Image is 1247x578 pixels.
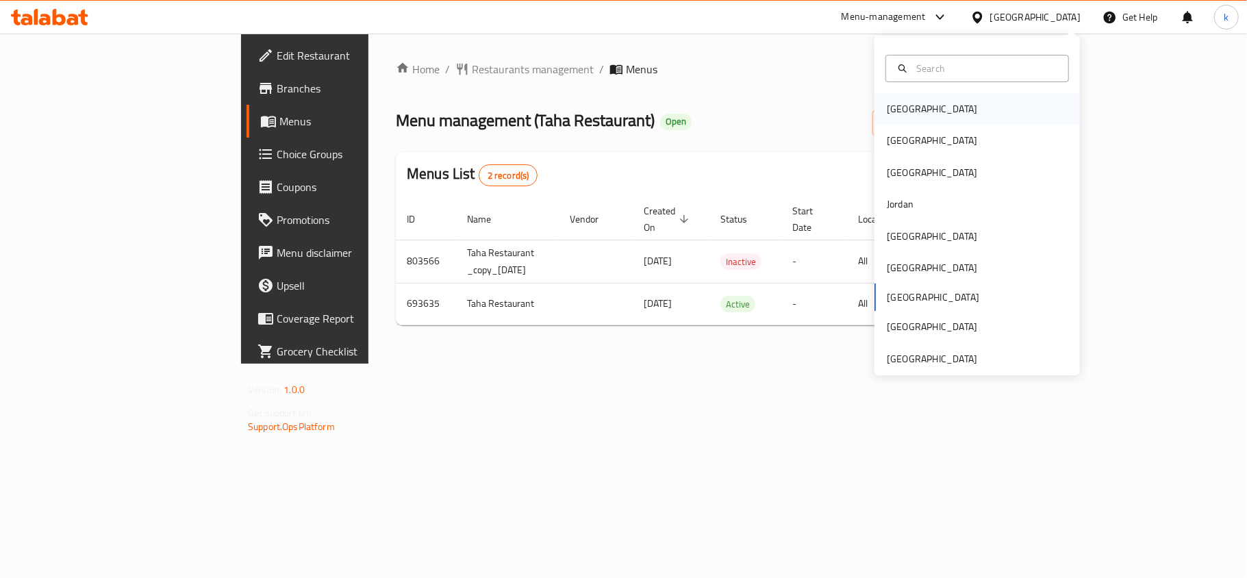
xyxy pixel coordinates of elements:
span: Locale [858,211,901,227]
span: 1.0.0 [284,381,305,399]
div: Jordan [887,197,914,212]
span: 2 record(s) [479,169,538,182]
span: Branches [277,80,438,97]
span: ID [407,211,433,227]
span: Vendor [570,211,616,227]
span: Grocery Checklist [277,343,438,360]
div: [GEOGRAPHIC_DATA] [887,229,977,244]
div: [GEOGRAPHIC_DATA] [887,319,977,334]
table: enhanced table [396,199,1071,325]
span: Open [660,116,692,127]
span: Name [467,211,509,227]
span: Coverage Report [277,310,438,327]
td: Taha Restaurant _copy_[DATE] [456,240,559,283]
a: Branches [247,72,449,105]
a: Menus [247,105,449,138]
span: Upsell [277,277,438,294]
span: Restaurants management [472,61,594,77]
div: [GEOGRAPHIC_DATA] [887,133,977,148]
td: - [781,283,847,325]
span: Active [720,297,755,312]
a: Coverage Report [247,302,449,335]
div: [GEOGRAPHIC_DATA] [887,101,977,116]
h2: Menus List [407,164,538,186]
div: Menu-management [842,9,926,25]
span: Inactive [720,254,761,270]
span: Get support on: [248,404,311,422]
div: [GEOGRAPHIC_DATA] [887,260,977,275]
a: Edit Restaurant [247,39,449,72]
td: All [847,240,918,283]
a: Support.OpsPlatform [248,418,335,436]
a: Menu disclaimer [247,236,449,269]
button: Add New Menu [872,110,979,136]
div: [GEOGRAPHIC_DATA] [887,351,977,366]
a: Grocery Checklist [247,335,449,368]
a: Choice Groups [247,138,449,171]
span: Menu management ( Taha Restaurant ) [396,105,655,136]
span: Menu disclaimer [277,244,438,261]
span: Status [720,211,765,227]
span: Promotions [277,212,438,228]
span: Version: [248,381,281,399]
span: Menus [279,113,438,129]
a: Restaurants management [455,61,594,77]
div: Inactive [720,253,761,270]
a: Upsell [247,269,449,302]
span: Menus [626,61,657,77]
li: / [599,61,604,77]
span: Edit Restaurant [277,47,438,64]
span: Created On [644,203,693,236]
span: k [1224,10,1229,25]
div: Active [720,296,755,312]
td: Taha Restaurant [456,283,559,325]
nav: breadcrumb [396,61,979,77]
td: All [847,283,918,325]
span: Coupons [277,179,438,195]
div: Open [660,114,692,130]
div: [GEOGRAPHIC_DATA] [990,10,1081,25]
span: Choice Groups [277,146,438,162]
a: Promotions [247,203,449,236]
span: Start Date [792,203,831,236]
div: [GEOGRAPHIC_DATA] [887,165,977,180]
span: [DATE] [644,294,672,312]
div: Total records count [479,164,538,186]
span: [DATE] [644,252,672,270]
a: Coupons [247,171,449,203]
td: - [781,240,847,283]
input: Search [911,61,1060,76]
